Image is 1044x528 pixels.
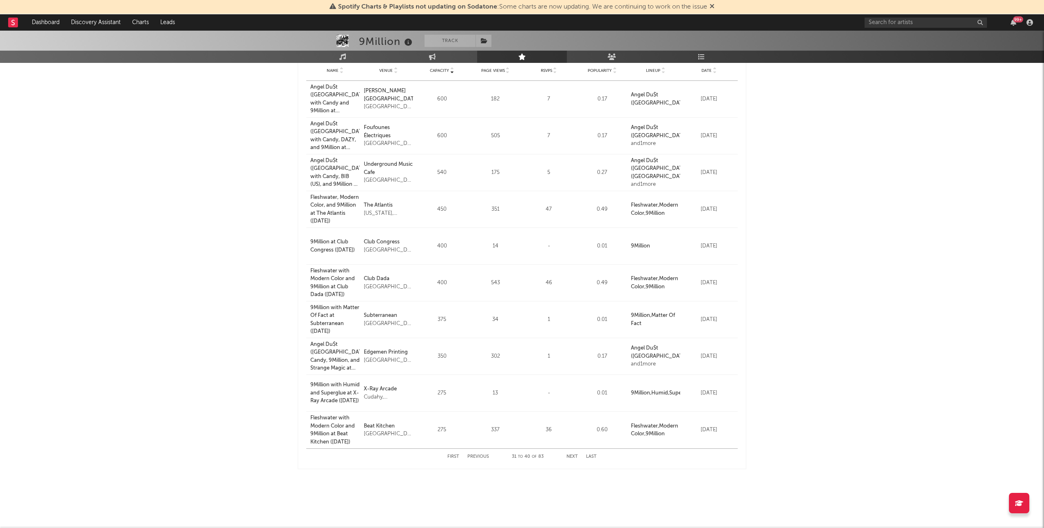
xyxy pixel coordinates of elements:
strong: 9Million [631,243,650,249]
div: 505 [471,132,520,140]
a: Club Congress [364,238,413,246]
a: Discovery Assistant [65,14,126,31]
a: [PERSON_NAME][GEOGRAPHIC_DATA] [364,87,413,103]
div: [DATE] [684,205,734,214]
div: , and 1 more [631,124,680,148]
div: [DATE] [684,426,734,434]
button: Track [425,35,476,47]
div: 0.27 [577,169,627,177]
div: Edgemen Printing [364,348,413,356]
div: Fleshwater, Modern Color, and 9Million at The Atlantis ([DATE]) [310,194,360,225]
div: 351 [471,205,520,214]
div: [GEOGRAPHIC_DATA], [GEOGRAPHIC_DATA], [GEOGRAPHIC_DATA] [364,283,413,291]
a: 9Million with Matter Of Fact at Subterranean ([DATE]) [310,304,360,336]
a: Angel Du$t ([GEOGRAPHIC_DATA]), [631,92,690,106]
div: - [524,389,573,397]
div: 0.60 [577,426,627,434]
strong: Modern Color , [631,203,678,216]
strong: Matter Of Fact [631,313,675,326]
div: 9Million with Humid and Superglue at X-Ray Arcade ([DATE]) [310,381,360,405]
div: Club Dada [364,275,413,283]
div: [DATE] [684,95,734,103]
div: 400 [417,242,467,250]
div: [GEOGRAPHIC_DATA], [GEOGRAPHIC_DATA], [GEOGRAPHIC_DATA] [364,140,413,148]
div: 302 [471,352,520,361]
a: Angel Du$t ([GEOGRAPHIC_DATA]), Candy, 9Million, and Strange Magic at Edgemen Printing ([DATE]) [310,341,360,372]
span: Page Views [481,68,505,73]
a: Angel Du$t ([GEOGRAPHIC_DATA]) with Candy, BIB (US), and 9Million at [GEOGRAPHIC_DATA] ([DATE]) [310,157,360,189]
div: [GEOGRAPHIC_DATA], [GEOGRAPHIC_DATA], [GEOGRAPHIC_DATA] [364,246,413,254]
span: RSVPs [541,68,552,73]
span: : Some charts are now updating. We are continuing to work on the issue [338,4,707,10]
button: Last [586,454,597,459]
a: 9Million [646,431,665,437]
div: 36 [524,426,573,434]
span: of [532,455,537,459]
div: 34 [471,316,520,324]
div: Angel Du$t ([GEOGRAPHIC_DATA]) with Candy, DAZY, and 9Million at Foufounes Électriques ([DATE]) [310,120,360,152]
span: Popularity [588,68,612,73]
a: Underground Music Cafe [364,160,413,176]
div: 0.01 [577,242,627,250]
div: [DATE] [684,316,734,324]
button: 99+ [1011,19,1016,26]
div: 9Million [359,35,414,48]
button: Next [566,454,578,459]
a: Fleshwater, [631,203,659,208]
div: 0.49 [577,279,627,287]
a: The Atlantis [364,201,413,209]
div: 14 [471,242,520,250]
span: Lineup [646,68,660,73]
div: [DATE] [684,242,734,250]
div: Cudahy, [GEOGRAPHIC_DATA], [GEOGRAPHIC_DATA] [364,393,413,401]
div: [GEOGRAPHIC_DATA], [GEOGRAPHIC_DATA], [GEOGRAPHIC_DATA] [364,176,413,185]
a: Foufounes Électriques [364,124,413,140]
a: Beat Kitchen [364,422,413,430]
div: Fleshwater with Modern Color and 9Million at Beat Kitchen ([DATE]) [310,414,360,446]
strong: Fleshwater , [631,203,659,208]
div: [GEOGRAPHIC_DATA], [GEOGRAPHIC_DATA], [GEOGRAPHIC_DATA] [364,356,413,365]
div: 600 [417,132,467,140]
a: Superglue [669,390,694,396]
strong: Angel Du$t ([GEOGRAPHIC_DATA]) , [631,92,690,106]
strong: 9Million , [631,313,651,318]
span: Dismiss [710,4,714,10]
a: 9Million at Club Congress ([DATE]) [310,238,360,254]
div: [DATE] [684,352,734,361]
div: 13 [471,389,520,397]
div: 400 [417,279,467,287]
strong: Angel Du$t ([GEOGRAPHIC_DATA]) , [631,345,690,359]
a: Fleshwater with Modern Color and 9Million at Club Dada ([DATE]) [310,267,360,299]
a: 9Million [646,211,665,216]
a: Fleshwater, [631,276,659,281]
div: 543 [471,279,520,287]
div: 350 [417,352,467,361]
span: Capacity [430,68,449,73]
span: Spotify Charts & Playlists not updating on Sodatone [338,4,497,10]
div: 600 [417,95,467,103]
div: 46 [524,279,573,287]
div: 7 [524,95,573,103]
a: BIB ([GEOGRAPHIC_DATA]) [631,166,716,179]
div: [DATE] [684,169,734,177]
div: [GEOGRAPHIC_DATA], [GEOGRAPHIC_DATA], [GEOGRAPHIC_DATA] [364,430,413,438]
div: , and 1 more [631,344,680,368]
div: [GEOGRAPHIC_DATA], [GEOGRAPHIC_DATA], [GEOGRAPHIC_DATA] [364,103,413,111]
a: 9Million [646,284,665,290]
div: [DATE] [684,279,734,287]
div: 175 [471,169,520,177]
strong: Modern Color , [631,276,678,290]
div: , and 1 more [631,157,680,189]
div: 450 [417,205,467,214]
div: [US_STATE], [GEOGRAPHIC_DATA], [GEOGRAPHIC_DATA] [364,209,413,218]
